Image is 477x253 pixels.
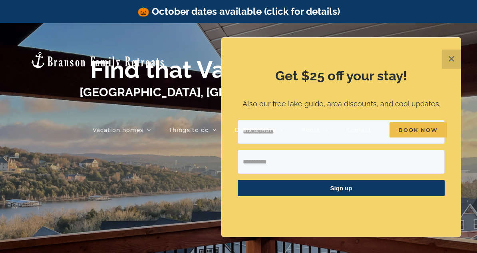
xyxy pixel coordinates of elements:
a: Vacation homes [93,97,151,162]
a: Book Now [390,97,447,162]
a: Deals & More [235,97,284,162]
iframe: Branson Family Retreats - Opens on Book page - Availability/Property Search Widget [179,106,298,241]
p: ​ [238,206,445,215]
span: About [302,127,321,133]
a: Contact [346,97,372,162]
span: Vacation homes [93,127,143,133]
a: About [302,97,328,162]
button: Sign up [238,180,445,196]
span: Deals & More [235,127,276,133]
nav: Main Menu [93,97,447,162]
span: Things to do [169,127,209,133]
a: 🎃 October dates available (click for details) [137,6,340,17]
img: Branson Family Retreats Logo [30,51,165,69]
span: Book Now [390,122,447,137]
a: Things to do [169,97,217,162]
span: Contact [346,127,372,133]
